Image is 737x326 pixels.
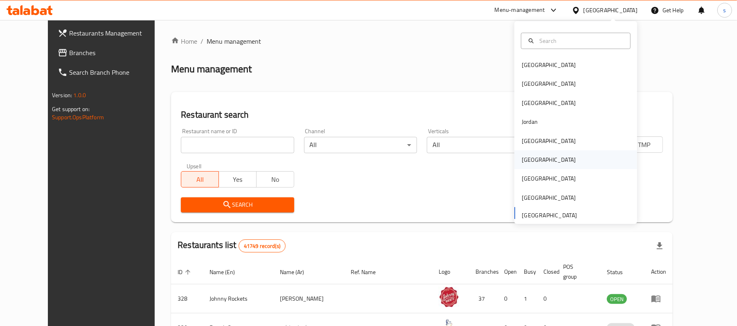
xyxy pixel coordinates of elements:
nav: breadcrumb [171,36,673,46]
div: [GEOGRAPHIC_DATA] [522,174,576,183]
div: [GEOGRAPHIC_DATA] [522,60,576,69]
li: / [201,36,203,46]
button: All [181,171,219,188]
th: Logo [432,259,469,284]
div: OPEN [607,294,627,304]
a: Search Branch Phone [51,63,171,82]
div: Menu-management [495,5,545,15]
button: TMP [625,136,663,153]
h2: Restaurant search [181,109,663,121]
div: [GEOGRAPHIC_DATA] [522,136,576,145]
span: Ref. Name [351,267,387,277]
label: Upsell [187,163,202,169]
th: Busy [517,259,537,284]
div: [GEOGRAPHIC_DATA] [584,6,638,15]
div: Total records count [239,239,286,252]
h2: Menu management [171,63,252,76]
input: Search for restaurant name or ID.. [181,137,294,153]
th: Branches [469,259,498,284]
a: Home [171,36,197,46]
input: Search [536,36,625,45]
span: OPEN [607,295,627,304]
td: 328 [171,284,203,313]
div: [GEOGRAPHIC_DATA] [522,79,576,88]
span: ID [178,267,193,277]
span: Menu management [207,36,261,46]
span: Name (En) [210,267,246,277]
span: POS group [563,262,591,281]
span: Branches [69,48,165,58]
span: Get support on: [52,104,90,114]
div: [GEOGRAPHIC_DATA] [522,193,576,202]
td: 0 [498,284,517,313]
div: Export file [650,236,669,256]
td: 0 [537,284,557,313]
div: Jordan [522,117,538,126]
a: Restaurants Management [51,23,171,43]
img: Johnny Rockets [439,287,459,307]
span: Search Branch Phone [69,67,165,77]
span: All [185,174,216,185]
button: Yes [219,171,257,188]
span: Status [607,267,633,277]
button: No [256,171,294,188]
div: Menu [651,294,666,304]
th: Open [498,259,517,284]
span: Version: [52,90,72,100]
th: Action [645,259,673,284]
td: 37 [469,284,498,313]
a: Support.OpsPlatform [52,112,104,123]
div: [GEOGRAPHIC_DATA] [522,155,576,164]
h2: Restaurants list [178,239,286,252]
td: [PERSON_NAME] [273,284,345,313]
span: s [723,6,726,15]
span: 1.0.0 [73,90,86,100]
span: Restaurants Management [69,28,165,38]
button: Search [181,197,294,212]
div: All [427,137,540,153]
span: 41749 record(s) [239,242,285,250]
span: TMP [629,139,660,151]
th: Closed [537,259,557,284]
span: Search [187,200,287,210]
span: Name (Ar) [280,267,315,277]
div: All [304,137,417,153]
span: No [260,174,291,185]
div: [GEOGRAPHIC_DATA] [522,98,576,107]
span: Yes [222,174,253,185]
td: 1 [517,284,537,313]
a: Branches [51,43,171,63]
td: Johnny Rockets [203,284,273,313]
